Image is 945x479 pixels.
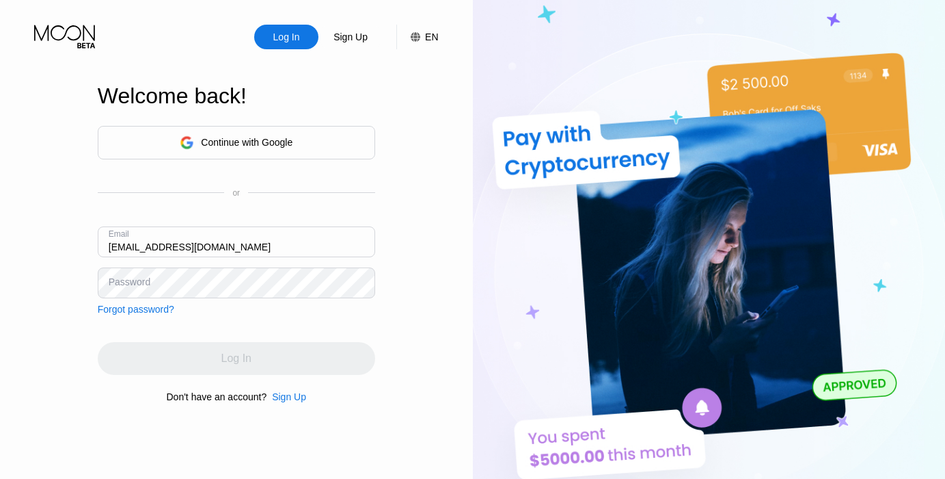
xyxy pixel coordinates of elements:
[272,30,301,44] div: Log In
[109,229,129,239] div: Email
[425,31,438,42] div: EN
[254,25,318,49] div: Log In
[332,30,369,44] div: Sign Up
[232,188,240,198] div: or
[266,391,306,402] div: Sign Up
[396,25,438,49] div: EN
[272,391,306,402] div: Sign Up
[98,304,174,315] div: Forgot password?
[201,137,292,148] div: Continue with Google
[109,276,150,287] div: Password
[318,25,383,49] div: Sign Up
[98,83,375,109] div: Welcome back!
[98,126,375,159] div: Continue with Google
[167,391,267,402] div: Don't have an account?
